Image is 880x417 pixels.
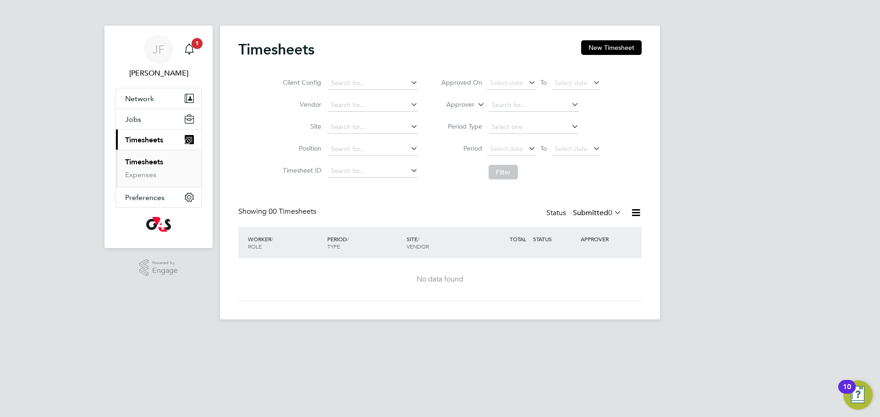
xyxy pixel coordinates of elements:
span: To [538,142,550,154]
a: JF[PERSON_NAME] [115,35,202,79]
label: Timesheet ID [280,166,321,174]
span: 1 [192,38,203,49]
button: Network [116,88,201,108]
span: Jobs [125,115,141,124]
input: Search for... [489,99,579,112]
span: / [418,235,419,243]
span: TYPE [327,243,340,250]
div: STATUS [531,231,578,247]
span: / [347,235,349,243]
label: Approved On [441,78,482,87]
span: Network [125,94,154,103]
span: ROLE [248,243,262,250]
button: Open Resource Center, 10 new notifications [843,380,873,410]
input: Search for... [328,143,418,156]
span: Select date [555,145,588,153]
span: Preferences [125,193,165,202]
label: Site [280,122,321,130]
input: Select one [489,121,579,134]
span: JF [153,43,165,55]
span: 0 [608,208,612,217]
a: Go to home page [115,217,202,232]
input: Search for... [328,165,418,178]
nav: Main navigation [104,26,213,248]
div: Status [546,207,623,220]
div: APPROVER [578,231,626,247]
div: 10 [843,387,851,399]
label: Vendor [280,100,321,108]
div: WORKER [246,231,325,255]
input: Search for... [328,99,418,112]
span: Select date [490,145,523,153]
a: Timesheets [125,157,163,166]
span: Timesheets [125,135,163,144]
div: Timesheets [116,150,201,187]
div: No data found [247,275,632,284]
h2: Timesheets [238,40,314,59]
span: Engage [152,267,178,275]
a: 1 [180,35,198,64]
button: Filter [489,165,518,179]
button: Timesheets [116,130,201,150]
div: PERIOD [325,231,404,255]
label: Period Type [441,122,482,130]
button: New Timesheet [581,40,642,55]
button: Jobs [116,109,201,129]
span: TOTAL [510,235,526,243]
input: Search for... [328,77,418,90]
span: James Ferguson [115,68,202,79]
a: Powered byEngage [139,259,178,276]
div: Showing [238,207,318,217]
img: g4s-logo-retina.png [146,217,171,232]
div: SITE [404,231,484,255]
span: / [271,235,273,243]
span: Select date [490,79,523,87]
span: To [538,76,550,88]
label: Client Config [280,78,321,87]
span: 00 Timesheets [269,207,316,216]
label: Position [280,144,321,152]
a: Expenses [125,170,156,179]
label: Period [441,144,482,152]
label: Approver [433,100,474,109]
span: Select date [555,79,588,87]
input: Search for... [328,121,418,134]
span: VENDOR [407,243,429,250]
span: Powered by [152,259,178,267]
label: Submitted [573,208,621,217]
button: Preferences [116,187,201,207]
